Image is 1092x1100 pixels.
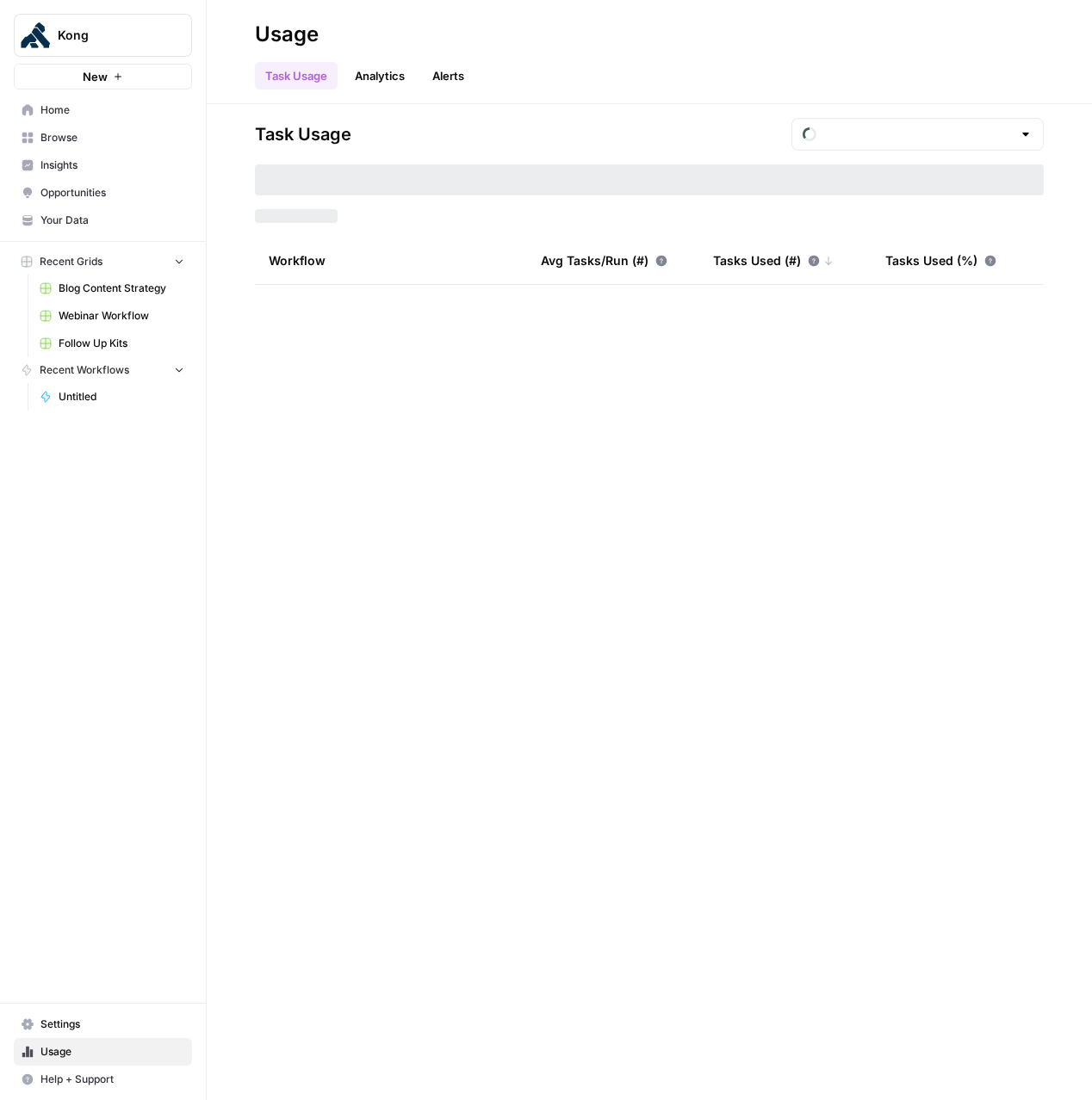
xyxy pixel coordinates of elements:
button: Recent Grids [14,249,192,275]
img: Kong Logo [20,20,51,51]
button: Recent Workflows [14,357,192,383]
a: Opportunities [14,179,192,207]
span: Usage [40,1044,184,1060]
span: Browse [40,130,184,145]
span: Untitled [59,389,184,405]
a: Task Usage [255,62,338,90]
span: Help + Support [40,1072,184,1087]
a: Follow Up Kits [32,330,192,357]
a: Analytics [344,62,415,90]
div: Workflow [269,237,513,284]
div: Tasks Used (#) [713,237,834,284]
span: Home [40,102,184,118]
span: Settings [40,1017,184,1032]
button: Workspace: Kong [14,14,192,57]
a: Webinar Workflow [32,302,192,330]
div: Tasks Used (%) [885,237,996,284]
button: New [14,64,192,90]
a: Settings [14,1010,192,1038]
button: Help + Support [14,1066,192,1093]
a: Home [14,96,192,124]
div: Avg Tasks/Run (#) [541,237,667,284]
span: Opportunities [40,185,184,201]
div: Usage [255,21,319,48]
span: Task Usage [255,122,351,146]
span: Blog Content Strategy [59,281,184,296]
span: Follow Up Kits [59,336,184,351]
span: Insights [40,158,184,173]
a: Insights [14,151,192,179]
span: Kong [58,27,162,44]
a: Untitled [32,383,192,411]
span: Webinar Workflow [59,308,184,324]
span: Your Data [40,213,184,228]
a: Usage [14,1038,192,1066]
a: Blog Content Strategy [32,275,192,302]
a: Browse [14,124,192,151]
span: Recent Workflows [40,362,129,378]
span: Recent Grids [40,254,102,269]
a: Alerts [422,62,475,90]
span: New [83,68,108,85]
a: Your Data [14,207,192,234]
